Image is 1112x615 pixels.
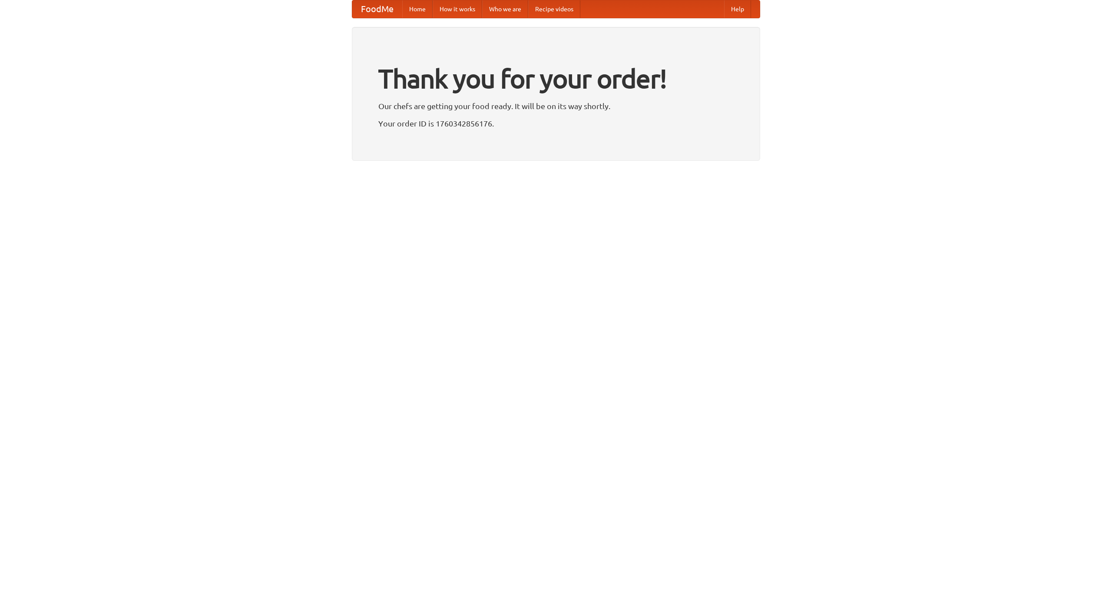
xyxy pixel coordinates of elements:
a: FoodMe [352,0,402,18]
p: Our chefs are getting your food ready. It will be on its way shortly. [378,100,734,113]
a: Home [402,0,433,18]
a: How it works [433,0,482,18]
a: Who we are [482,0,528,18]
h1: Thank you for your order! [378,58,734,100]
a: Recipe videos [528,0,580,18]
p: Your order ID is 1760342856176. [378,117,734,130]
a: Help [724,0,751,18]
